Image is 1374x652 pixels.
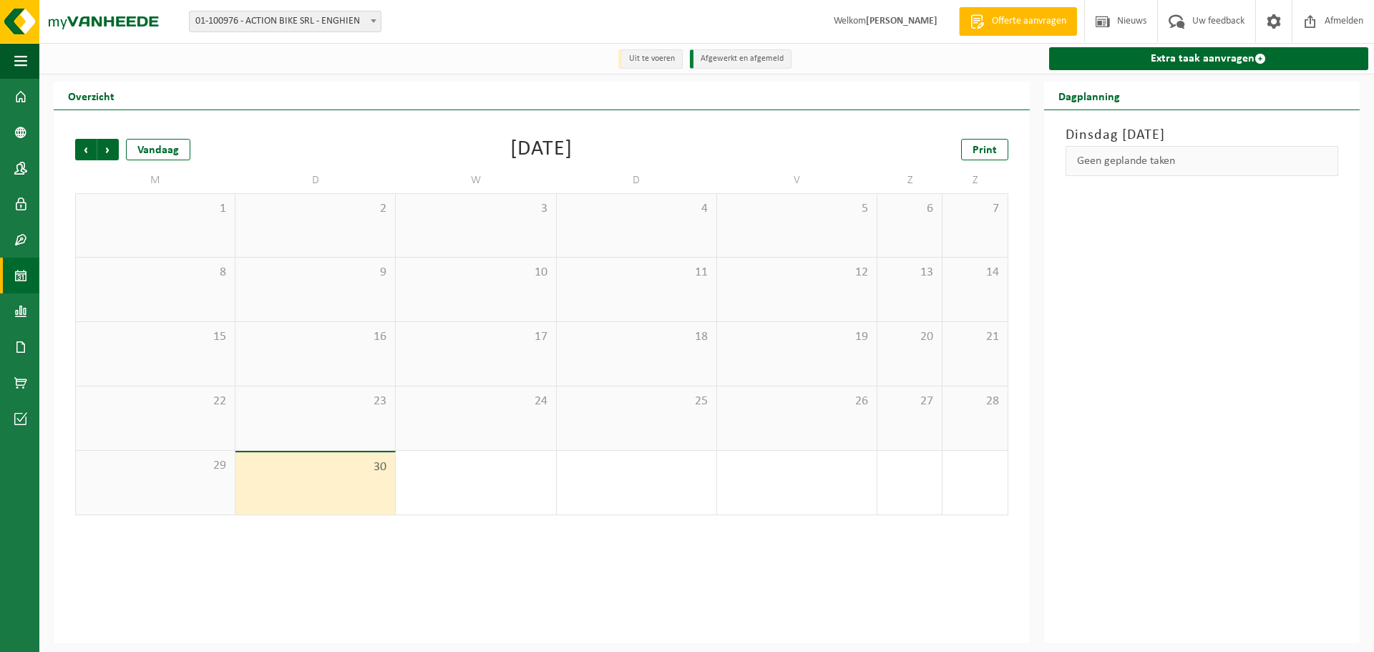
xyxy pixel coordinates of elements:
h3: Dinsdag [DATE] [1066,125,1338,146]
span: 14 [950,265,1000,281]
div: [DATE] [510,139,572,160]
span: 01-100976 - ACTION BIKE SRL - ENGHIEN [190,11,381,31]
span: 1 [83,201,228,217]
span: 16 [243,329,388,345]
td: M [75,167,235,193]
span: 20 [885,329,935,345]
span: 9 [243,265,388,281]
span: 26 [724,394,869,409]
span: 30 [243,459,388,475]
span: 23 [243,394,388,409]
span: 29 [83,458,228,474]
span: Offerte aanvragen [988,14,1070,29]
h2: Overzicht [54,82,129,110]
span: 19 [724,329,869,345]
td: W [396,167,556,193]
span: 8 [83,265,228,281]
span: Print [973,145,997,156]
span: 17 [403,329,548,345]
td: V [717,167,877,193]
a: Extra taak aanvragen [1049,47,1368,70]
strong: [PERSON_NAME] [866,16,937,26]
span: 7 [950,201,1000,217]
td: Z [942,167,1008,193]
span: 27 [885,394,935,409]
td: Z [877,167,942,193]
span: 2 [243,201,388,217]
h2: Dagplanning [1044,82,1134,110]
td: D [557,167,717,193]
span: 15 [83,329,228,345]
span: Vorige [75,139,97,160]
span: 10 [403,265,548,281]
li: Afgewerkt en afgemeld [690,49,791,69]
span: 28 [950,394,1000,409]
a: Offerte aanvragen [959,7,1077,36]
span: 3 [403,201,548,217]
a: Print [961,139,1008,160]
li: Uit te voeren [618,49,683,69]
span: 25 [564,394,709,409]
span: 13 [885,265,935,281]
span: 12 [724,265,869,281]
span: 4 [564,201,709,217]
span: 11 [564,265,709,281]
span: 18 [564,329,709,345]
span: 5 [724,201,869,217]
span: 22 [83,394,228,409]
span: 01-100976 - ACTION BIKE SRL - ENGHIEN [189,11,381,32]
span: Volgende [97,139,119,160]
span: 6 [885,201,935,217]
div: Geen geplande taken [1066,146,1338,176]
span: 21 [950,329,1000,345]
div: Vandaag [126,139,190,160]
span: 24 [403,394,548,409]
td: D [235,167,396,193]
